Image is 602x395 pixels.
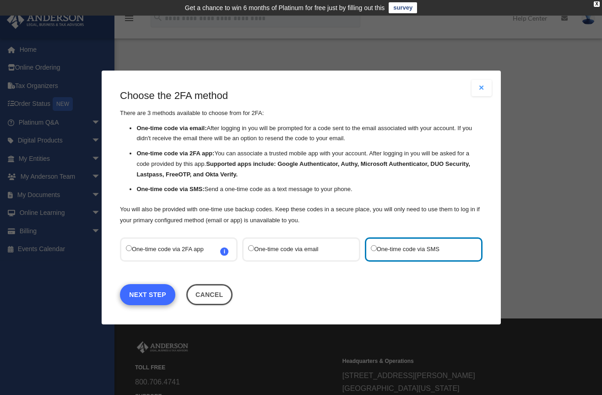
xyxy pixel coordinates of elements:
[136,148,483,180] li: You can associate a trusted mobile app with your account. After logging in you will be asked for ...
[126,245,132,251] input: One-time code via 2FA appi
[120,89,483,103] h3: Choose the 2FA method
[120,284,175,305] a: Next Step
[370,245,376,251] input: One-time code via SMS
[220,247,228,256] span: i
[136,186,204,193] strong: One-time code via SMS:
[126,243,222,256] label: One-time code via 2FA app
[136,160,470,178] strong: Supported apps include: Google Authenticator, Authy, Microsoft Authenticator, DUO Security, Lastp...
[248,243,345,256] label: One-time code via email
[370,243,467,256] label: One-time code via SMS
[120,89,483,226] div: There are 3 methods available to choose from for 2FA:
[136,150,214,157] strong: One-time code via 2FA app:
[248,245,254,251] input: One-time code via email
[136,123,483,144] li: After logging in you will be prompted for a code sent to the email associated with your account. ...
[136,185,483,195] li: Send a one-time code as a text message to your phone.
[389,2,417,13] a: survey
[472,80,492,96] button: Close modal
[186,284,232,305] button: Close this dialog window
[594,1,600,7] div: close
[120,204,483,226] p: You will also be provided with one-time use backup codes. Keep these codes in a secure place, you...
[185,2,385,13] div: Get a chance to win 6 months of Platinum for free just by filling out this
[136,125,206,132] strong: One-time code via email:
